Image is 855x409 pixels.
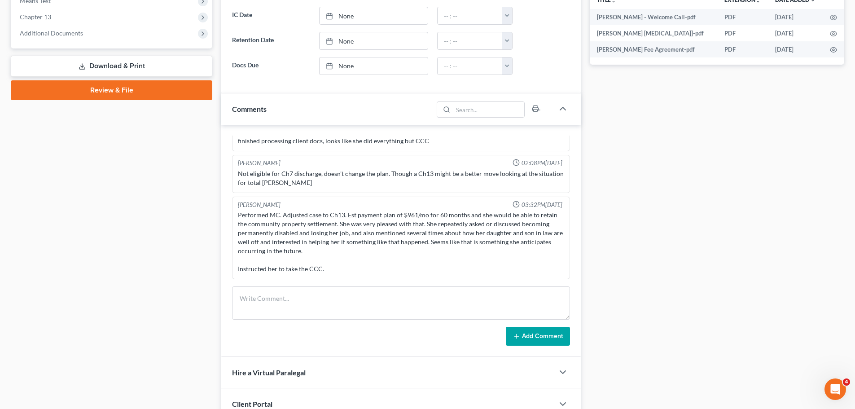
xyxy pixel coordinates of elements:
[717,41,768,57] td: PDF
[232,105,267,113] span: Comments
[768,9,823,25] td: [DATE]
[320,7,428,24] a: None
[228,57,314,75] label: Docs Due
[843,378,850,386] span: 4
[438,32,502,49] input: -- : --
[717,25,768,41] td: PDF
[522,159,562,167] span: 02:08PM[DATE]
[238,136,564,145] div: finished processing client docs, looks like she did everything but CCC
[824,378,846,400] iframe: Intercom live chat
[238,201,281,209] div: [PERSON_NAME]
[232,400,272,408] span: Client Portal
[11,80,212,100] a: Review & File
[238,159,281,167] div: [PERSON_NAME]
[238,211,564,273] div: Performed MC. Adjusted case to Ch13. Est payment plan of $961/mo for 60 months and she would be a...
[506,327,570,346] button: Add Comment
[590,9,717,25] td: [PERSON_NAME] - Welcome Call-pdf
[717,9,768,25] td: PDF
[238,169,564,187] div: Not eligible for Ch7 discharge, doesn't change the plan. Though a Ch13 might be a better move loo...
[320,32,428,49] a: None
[20,13,51,21] span: Chapter 13
[453,102,525,117] input: Search...
[232,368,306,377] span: Hire a Virtual Paralegal
[522,201,562,209] span: 03:32PM[DATE]
[590,41,717,57] td: [PERSON_NAME] Fee Agreement-pdf
[11,56,212,77] a: Download & Print
[228,32,314,50] label: Retention Date
[438,7,502,24] input: -- : --
[590,25,717,41] td: [PERSON_NAME] [MEDICAL_DATA]]-pdf
[768,41,823,57] td: [DATE]
[438,57,502,75] input: -- : --
[228,7,314,25] label: IC Date
[320,57,428,75] a: None
[768,25,823,41] td: [DATE]
[20,29,83,37] span: Additional Documents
